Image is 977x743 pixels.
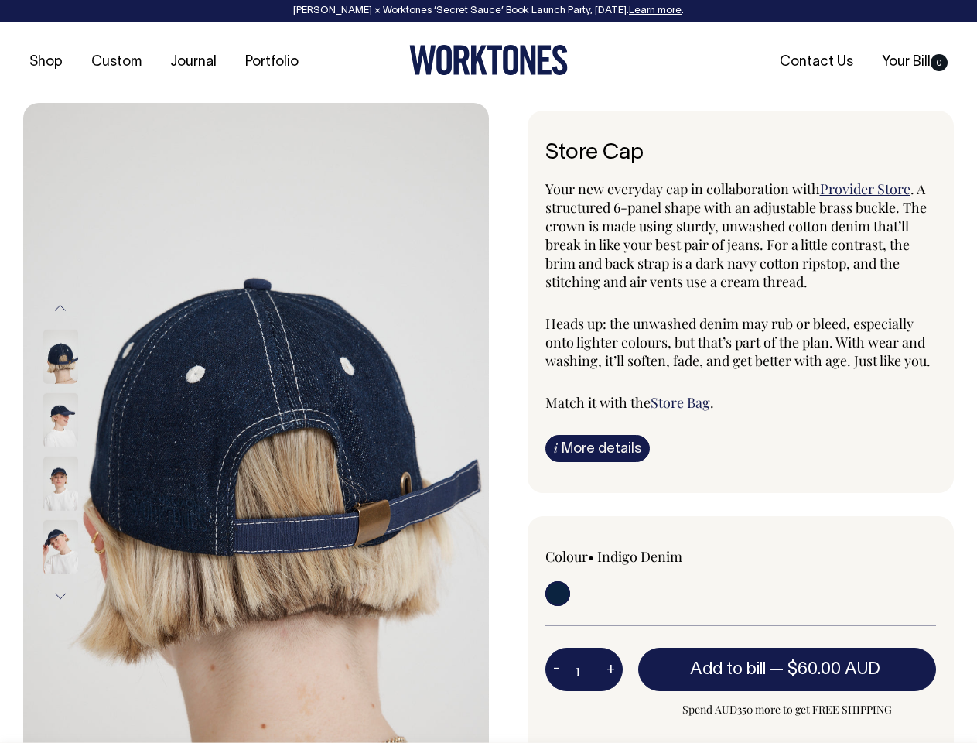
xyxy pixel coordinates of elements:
[545,547,702,566] div: Colour
[43,330,78,384] img: Store Cap
[588,547,594,566] span: •
[545,435,650,462] a: iMore details
[545,180,927,291] span: . A structured 6-panel shape with an adjustable brass buckle. The crown is made using sturdy, unw...
[49,579,72,614] button: Next
[638,700,937,719] span: Spend AUD350 more to get FREE SHIPPING
[164,50,223,75] a: Journal
[651,393,710,412] a: Store Bag
[545,393,714,412] span: Match it with the .
[820,180,910,198] a: Provider Store
[43,520,78,574] img: Store Cap
[545,654,567,685] button: -
[770,662,884,677] span: —
[85,50,148,75] a: Custom
[638,648,937,691] button: Add to bill —$60.00 AUD
[629,6,682,15] a: Learn more
[545,314,931,370] span: Heads up: the unwashed denim may rub or bleed, especially onto lighter colours, but that’s part o...
[43,393,78,447] img: Store Cap
[690,662,766,677] span: Add to bill
[787,662,880,677] span: $60.00 AUD
[545,180,820,198] span: Your new everyday cap in collaboration with
[43,457,78,511] img: Store Cap
[876,50,954,75] a: Your Bill0
[545,142,937,166] h6: Store Cap
[931,54,948,71] span: 0
[49,291,72,326] button: Previous
[23,50,69,75] a: Shop
[239,50,305,75] a: Portfolio
[554,440,558,456] span: i
[597,547,682,566] label: Indigo Denim
[599,654,623,685] button: +
[774,50,859,75] a: Contact Us
[15,5,962,16] div: [PERSON_NAME] × Worktones ‘Secret Sauce’ Book Launch Party, [DATE]. .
